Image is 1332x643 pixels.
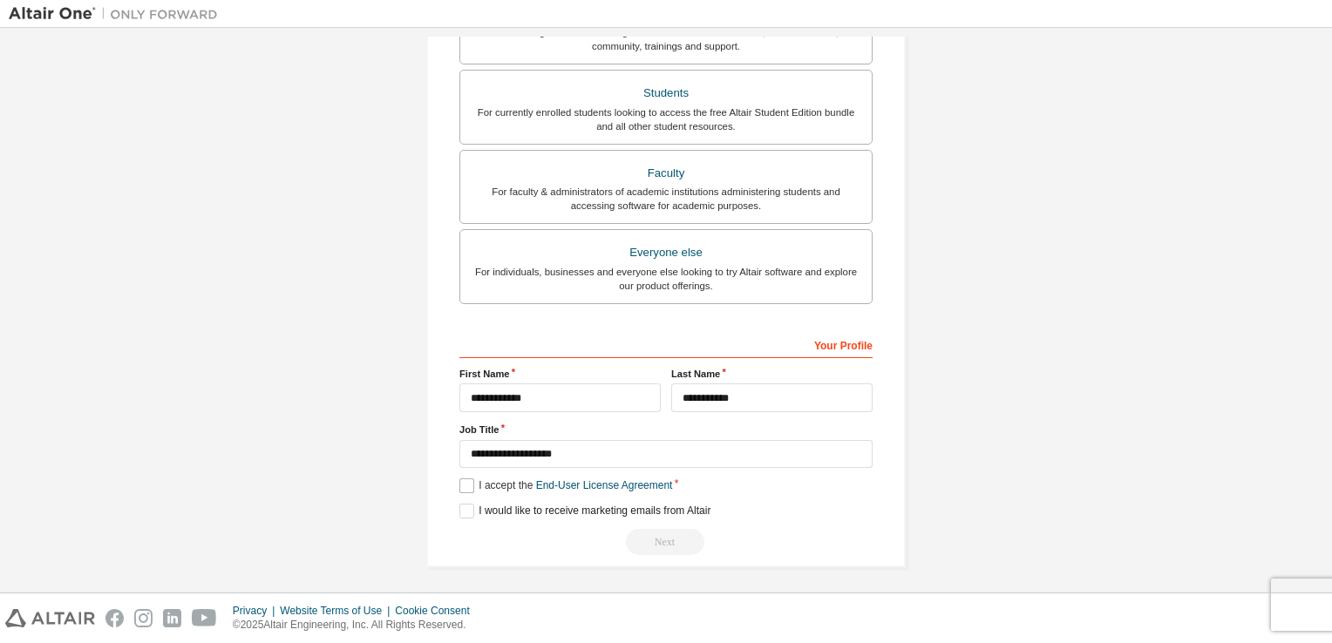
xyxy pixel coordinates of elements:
[105,609,124,627] img: facebook.svg
[536,479,673,491] a: End-User License Agreement
[459,478,672,493] label: I accept the
[192,609,217,627] img: youtube.svg
[471,161,861,186] div: Faculty
[280,604,395,618] div: Website Terms of Use
[459,423,873,437] label: Job Title
[459,529,873,555] div: Read and acccept EULA to continue
[471,105,861,133] div: For currently enrolled students looking to access the free Altair Student Edition bundle and all ...
[5,609,95,627] img: altair_logo.svg
[459,367,661,381] label: First Name
[233,604,280,618] div: Privacy
[134,609,153,627] img: instagram.svg
[471,265,861,293] div: For individuals, businesses and everyone else looking to try Altair software and explore our prod...
[671,367,873,381] label: Last Name
[9,5,227,23] img: Altair One
[395,604,479,618] div: Cookie Consent
[471,240,861,265] div: Everyone else
[163,609,181,627] img: linkedin.svg
[233,618,480,633] p: © 2025 Altair Engineering, Inc. All Rights Reserved.
[459,504,710,518] label: I would like to receive marketing emails from Altair
[471,185,861,213] div: For faculty & administrators of academic institutions administering students and accessing softwa...
[471,25,861,53] div: For existing customers looking to access software downloads, HPC resources, community, trainings ...
[471,81,861,105] div: Students
[459,330,873,358] div: Your Profile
